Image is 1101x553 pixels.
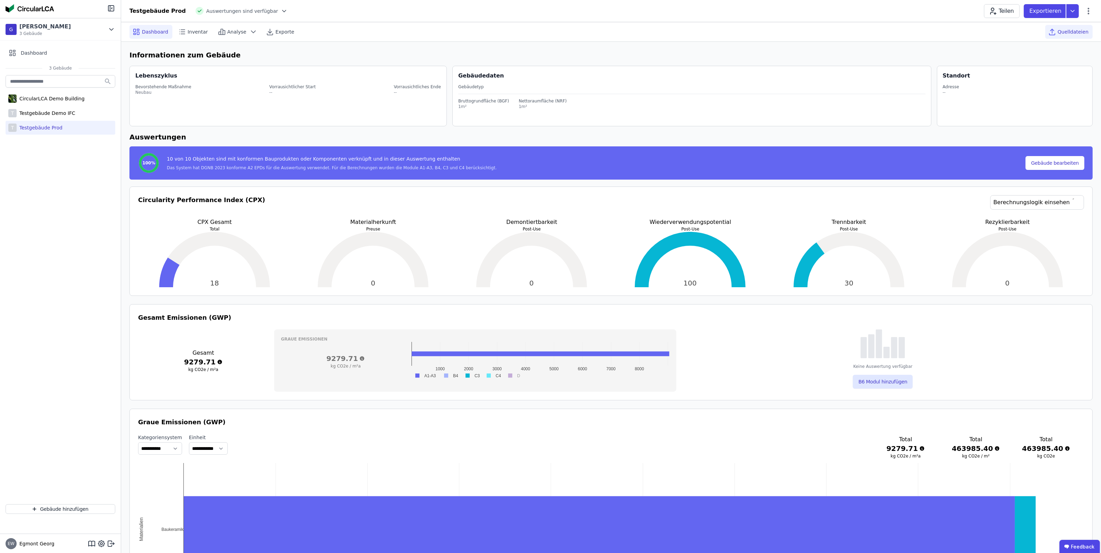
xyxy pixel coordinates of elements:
[455,226,608,232] p: Post-Use
[188,28,208,35] span: Inventar
[882,453,930,459] h3: kg CO2e / m²a
[17,124,62,131] div: Testgebäude Prod
[952,444,1000,453] h3: 463985.40
[17,110,75,117] div: Testgebäude Demo IFC
[8,542,14,546] span: EW
[458,98,509,104] div: Bruttogrundfläche (BGF)
[297,226,450,232] p: Preuse
[614,218,767,226] p: Wiederverwendungspotential
[129,132,1093,142] h6: Auswertungen
[1022,435,1070,444] h3: Total
[17,540,54,547] span: Egmont Georg
[1022,444,1070,453] h3: 463985.40
[773,226,926,232] p: Post-Use
[138,313,1084,323] h3: Gesamt Emissionen (GWP)
[129,50,1093,60] h6: Informationen zum Gebäude
[135,84,191,90] div: Bevorstehende Maßnahme
[142,28,168,35] span: Dashboard
[138,195,265,218] h3: Circularity Performance Index (CPX)
[227,28,246,35] span: Analyse
[8,93,17,104] img: CircularLCA Demo Building
[138,434,182,441] label: Kategoriensystem
[458,84,926,90] div: Gebäudetyp
[458,104,509,109] div: 1m²
[167,165,497,171] div: Das System hat DGNB 2023 konforme A2 EPDs für die Auswertung verwendet. Für die Berechnungen wurd...
[142,160,155,166] span: 100%
[943,90,959,95] div: --
[952,453,1000,459] h3: kg CO2e / m²
[138,417,1084,427] h3: Graue Emissionen (GWP)
[297,218,450,226] p: Materialherkunft
[167,155,497,165] div: 10 von 10 Objekten sind mit konformen Bauprodukten oder Komponenten verknüpft und in dieser Auswe...
[394,90,441,95] div: --
[281,363,410,369] h3: kg CO2e / m²a
[19,22,71,31] div: [PERSON_NAME]
[206,8,278,15] span: Auswertungen sind verfügbar
[1026,156,1084,170] button: Gebäude bearbeiten
[138,349,269,357] h3: Gesamt
[931,218,1084,226] p: Rezyklierbarkeit
[21,49,47,56] span: Dashboard
[281,354,410,363] h3: 9279.71
[882,444,930,453] h3: 9279.71
[394,84,441,90] div: Vorrausichtliches Ende
[853,375,913,389] button: B6 Modul hinzufügen
[6,24,17,35] div: G
[853,364,912,369] div: Keine Auswertung verfügbar
[1022,453,1070,459] h3: kg CO2e
[8,124,17,132] div: T
[276,28,294,35] span: Exporte
[455,218,608,226] p: Demontiertbarkeit
[269,84,316,90] div: Vorrausichtlicher Start
[6,4,54,12] img: Concular
[135,72,177,80] div: Lebenszyklus
[19,31,71,36] span: 3 Gebäude
[952,435,1000,444] h3: Total
[135,90,191,95] div: Neubau
[138,218,291,226] p: CPX Gesamt
[773,218,926,226] p: Trennbarkeit
[943,72,970,80] div: Standort
[6,504,115,514] button: Gebäude hinzufügen
[17,95,84,102] div: CircularLCA Demo Building
[931,226,1084,232] p: Post-Use
[1058,28,1089,35] span: Quelldateien
[1029,7,1063,15] p: Exportieren
[519,104,567,109] div: 1m²
[458,72,931,80] div: Gebäudedaten
[138,367,269,372] h3: kg CO2e / m²a
[984,4,1020,18] button: Teilen
[42,65,79,71] span: 3 Gebäude
[129,7,186,15] div: Testgebäude Prod
[614,226,767,232] p: Post-Use
[189,434,228,441] label: Einheit
[943,84,959,90] div: Adresse
[990,195,1084,210] a: Berechnungslogik einsehen
[138,226,291,232] p: Total
[281,336,669,342] h3: Graue Emissionen
[269,90,316,95] div: --
[519,98,567,104] div: Nettoraumfläche (NRF)
[860,329,905,358] img: empty-state
[882,435,930,444] h3: Total
[8,109,17,117] div: T
[138,357,269,367] h3: 9279.71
